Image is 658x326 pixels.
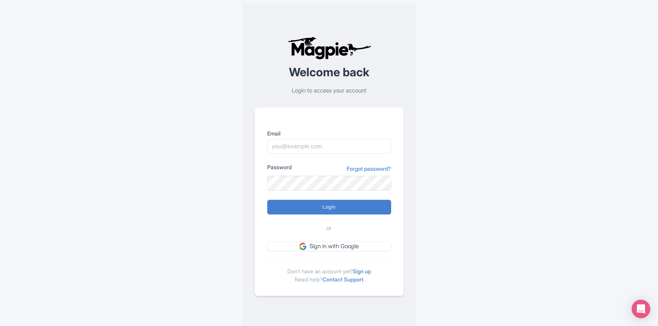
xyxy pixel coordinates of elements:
[285,36,373,60] img: logo-ab69f6fb50320c5b225c76a69d11143b.png
[255,86,404,95] p: Login to access your account
[267,139,391,154] input: you@example.com
[267,129,391,137] label: Email
[299,243,306,250] img: google.svg
[326,224,332,233] span: or
[353,268,371,275] a: Sign up
[255,66,404,79] h2: Welcome back
[632,300,650,318] div: Open Intercom Messenger
[347,165,391,173] a: Forgot password?
[267,200,391,214] input: Login
[267,163,292,171] label: Password
[323,276,364,283] a: Contact Support
[267,242,391,251] a: Sign in with Google
[267,261,391,283] div: Don't have an account yet? Need help?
